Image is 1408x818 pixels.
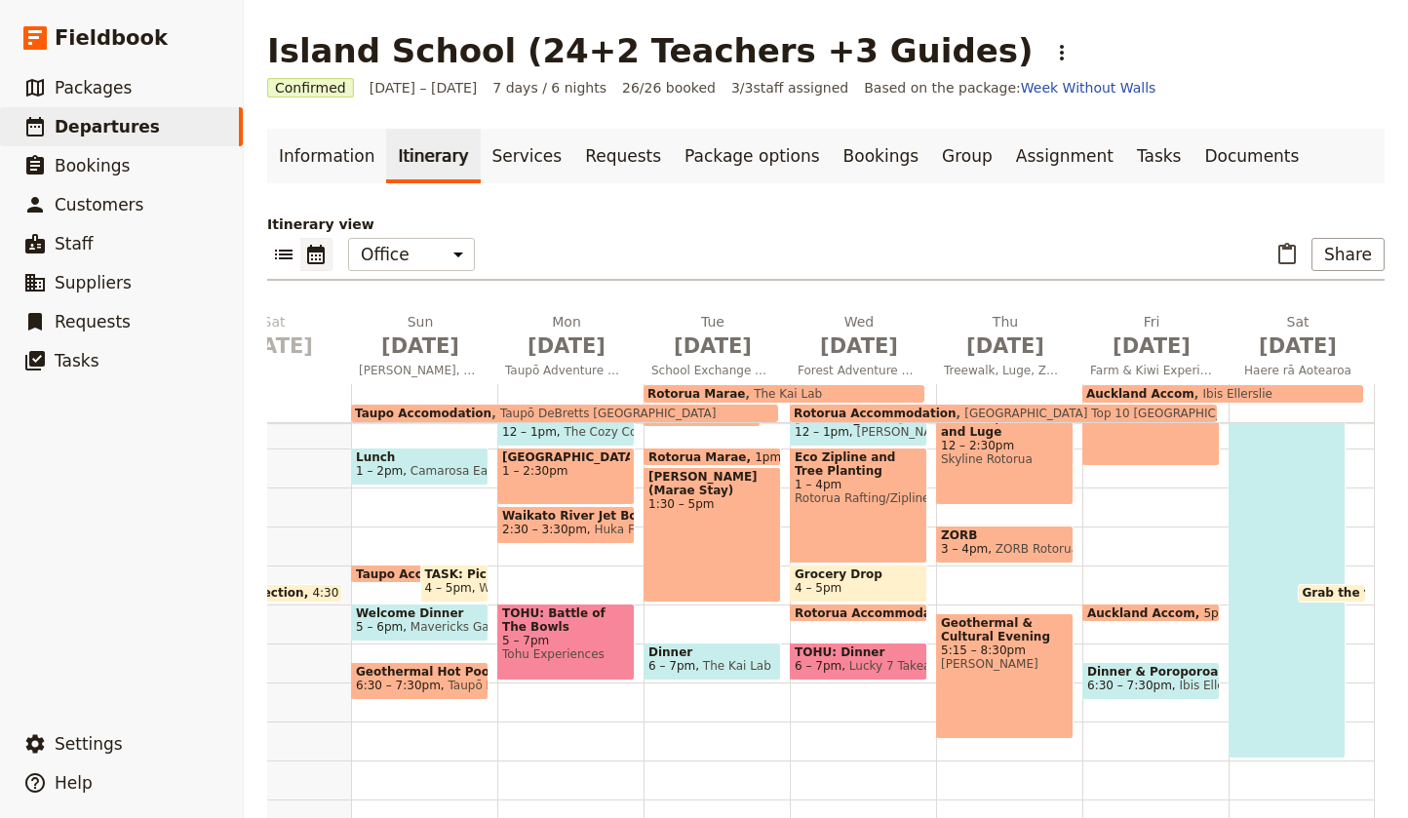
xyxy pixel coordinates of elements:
[55,773,93,793] span: Help
[941,439,1069,452] span: 12 – 2:30pm
[644,312,790,384] button: Tue [DATE]School Exchange & Marae Stay
[832,129,930,183] a: Bookings
[1082,385,1363,403] div: Auckland AccomIbis Ellerslie
[795,491,922,505] span: Rotorua Rafting/Ziplines
[481,129,574,183] a: Services
[673,129,831,183] a: Package options
[370,78,478,97] span: [DATE] – [DATE]
[1271,238,1304,271] button: Paste itinerary item
[425,567,485,581] span: TASK: Pick up online shopping order
[941,542,988,556] span: 3 – 4pm
[359,312,482,361] h2: Sun
[267,214,1385,234] p: Itinerary view
[55,78,132,97] span: Packages
[794,407,957,420] span: Rotorua Accommodation
[1298,584,1367,603] div: Grab the two vans from Luxury Airport Shuttles at [GEOGRAPHIC_DATA]
[55,195,143,214] span: Customers
[502,464,630,478] span: 1 – 2:30pm
[644,643,781,681] div: Dinner6 – 7pmThe Kai Lab
[798,312,920,361] h2: Wed
[648,450,755,463] span: Rotorua Marae
[351,363,489,378] span: [PERSON_NAME], haere mai ki Aotearoa
[502,606,630,634] span: TOHU: Battle of The Bowls
[795,478,922,491] span: 1 – 4pm
[941,528,1069,542] span: ZORB
[790,643,927,681] div: TOHU: Dinner6 – 7pmLucky 7 Takeaways
[55,312,131,331] span: Requests
[425,581,472,595] span: 4 – 5pm
[644,448,781,466] div: Rotorua Marae1pm – 10am
[1090,331,1213,361] span: [DATE]
[351,662,489,700] div: Geothermal Hot Pools6:30 – 7:30pmTaupō DeBretts [GEOGRAPHIC_DATA]
[356,665,484,679] span: Geothermal Hot Pools
[1229,363,1367,378] span: Haere rā Aotearoa
[790,604,927,622] div: Rotorua Accommodation
[587,523,673,536] span: Huka Falls Jet
[355,407,491,420] span: Taupo Accomodation
[644,363,782,378] span: School Exchange & Marae Stay
[1125,129,1193,183] a: Tasks
[695,659,771,673] span: The Kai Lab
[1045,36,1078,69] button: Actions
[1194,387,1272,401] span: Ibis Ellerslie
[936,409,1074,505] div: Gondola, Lunch and Luge12 – 2:30pmSkyline Rotorua
[795,581,841,595] span: 4 – 5pm
[864,78,1155,97] span: Based on the package:
[944,331,1067,361] span: [DATE]
[356,464,403,478] span: 1 – 2pm
[205,312,351,369] button: Sat [DATE]
[505,312,628,361] h2: Mon
[957,407,1257,420] span: [GEOGRAPHIC_DATA] Top 10 [GEOGRAPHIC_DATA]
[55,23,168,53] span: Fieldbook
[795,450,922,478] span: Eco Zipline and Tree Planting
[644,467,781,603] div: [PERSON_NAME] (Marae Stay)1:30 – 5pm
[651,312,774,361] h2: Tue
[795,425,849,439] span: 12 – 1pm
[648,497,776,511] span: 1:30 – 5pm
[648,470,776,497] span: [PERSON_NAME] (Marae Stay)
[941,643,1069,657] span: 5:15 – 8:30pm
[205,584,342,603] div: Van Collection4:30 – 5pm
[941,452,1069,466] span: Skyline Rotorua
[1193,129,1310,183] a: Documents
[1004,129,1125,183] a: Assignment
[300,238,332,271] button: Calendar view
[502,425,557,439] span: 12 – 1pm
[798,331,920,361] span: [DATE]
[351,312,497,384] button: Sun [DATE][PERSON_NAME], haere mai ki Aotearoa
[745,387,822,401] span: The Kai Lab
[988,542,1078,556] span: ZORB Rotorua
[55,351,99,370] span: Tasks
[731,78,848,97] span: 3 / 3 staff assigned
[849,425,1076,439] span: [PERSON_NAME][GEOGRAPHIC_DATA]
[647,387,745,401] span: Rotorua Marae
[1086,387,1194,401] span: Auckland Accom
[55,273,132,292] span: Suppliers
[622,78,716,97] span: 26/26 booked
[941,657,1069,671] span: [PERSON_NAME]
[55,156,130,175] span: Bookings
[356,620,403,634] span: 5 – 6pm
[1090,312,1213,361] h2: Fri
[55,117,160,136] span: Departures
[497,448,635,505] div: [GEOGRAPHIC_DATA]1 – 2:30pm
[497,604,635,681] div: TOHU: Battle of The Bowls5 – 7pmTohu Experiences
[936,613,1074,739] div: Geothermal & Cultural Evening5:15 – 8:30pm[PERSON_NAME]
[492,78,606,97] span: 7 days / 6 nights
[1236,312,1359,361] h2: Sat
[267,129,386,183] a: Information
[648,659,695,673] span: 6 – 7pm
[497,312,644,384] button: Mon [DATE]Taupō Adventure Day
[472,581,623,595] span: Woolworths Taupo South
[1087,665,1215,679] span: Dinner & Poroporoaki (Farewell)
[790,409,927,447] div: [PERSON_NAME] Falls Store Lunch12 – 1pm[PERSON_NAME][GEOGRAPHIC_DATA]
[1082,363,1221,378] span: Farm & Kiwi Experience then Travel to [GEOGRAPHIC_DATA]
[1236,331,1359,361] span: [DATE]
[1203,606,1288,619] span: 5pm – 6:30am
[1229,312,1375,384] button: Sat [DATE]Haere rā Aotearoa
[795,645,922,659] span: TOHU: Dinner
[267,31,1034,70] h1: Island School (24+2 Teachers +3 Guides)
[1082,312,1229,384] button: Fri [DATE]Farm & Kiwi Experience then Travel to [GEOGRAPHIC_DATA]
[491,407,716,420] span: Taupō DeBretts [GEOGRAPHIC_DATA]
[755,450,828,463] span: 1pm – 10am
